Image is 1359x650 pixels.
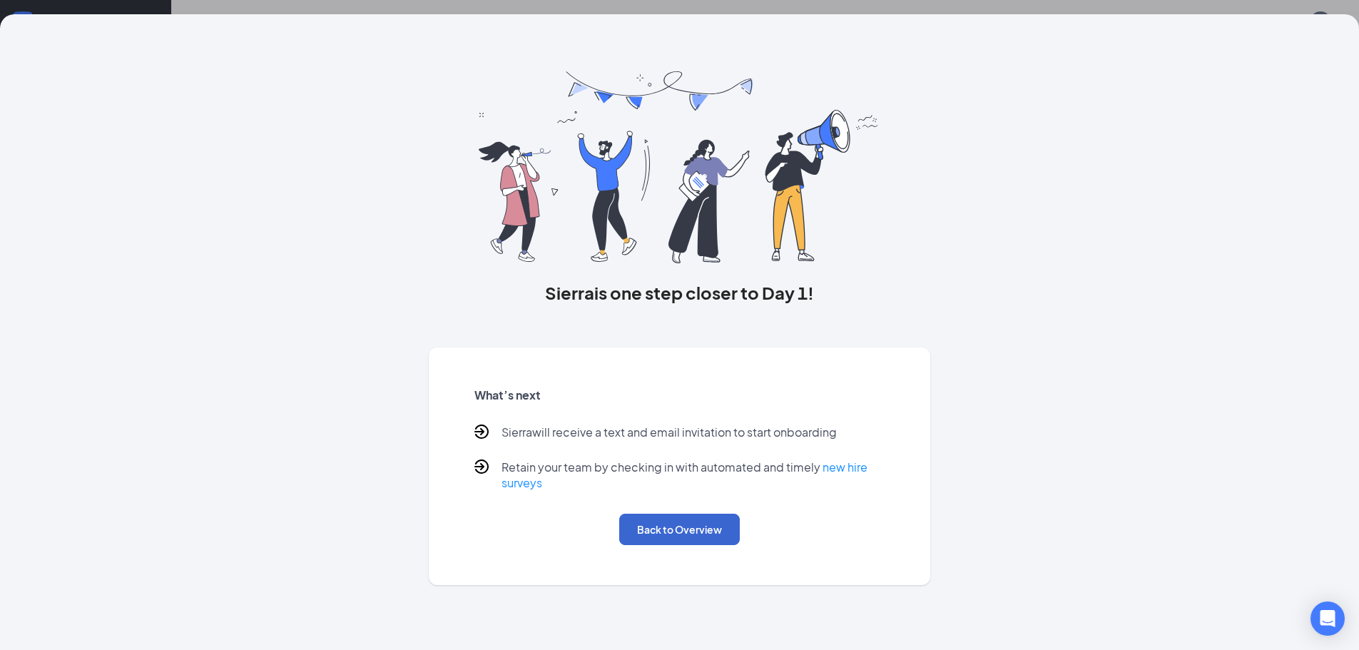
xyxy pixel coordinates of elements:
[619,514,740,545] button: Back to Overview
[502,425,837,442] p: Sierra will receive a text and email invitation to start onboarding
[429,280,931,305] h3: Sierra is one step closer to Day 1!
[1310,601,1345,636] div: Open Intercom Messenger
[502,459,867,490] a: new hire surveys
[479,71,880,263] img: you are all set
[502,459,885,491] p: Retain your team by checking in with automated and timely
[474,387,885,403] h5: What’s next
